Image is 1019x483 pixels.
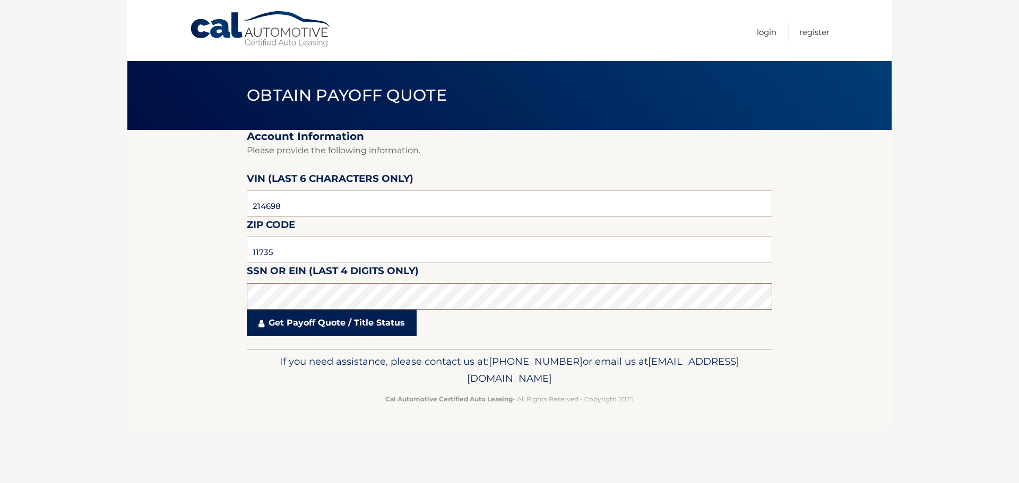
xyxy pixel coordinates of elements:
[254,393,765,405] p: - All Rights Reserved - Copyright 2025
[247,130,772,143] h2: Account Information
[254,353,765,387] p: If you need assistance, please contact us at: or email us at
[247,217,295,236] label: Zip Code
[189,11,333,48] a: Cal Automotive
[247,85,447,105] span: Obtain Payoff Quote
[385,395,513,403] strong: Cal Automotive Certified Auto Leasing
[247,263,419,283] label: SSN or EIN (last 4 digits only)
[247,310,417,336] a: Get Payoff Quote / Title Status
[799,23,830,41] a: Register
[247,171,413,190] label: VIN (last 6 characters only)
[757,23,776,41] a: Login
[489,355,583,367] span: [PHONE_NUMBER]
[247,143,772,158] p: Please provide the following information.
